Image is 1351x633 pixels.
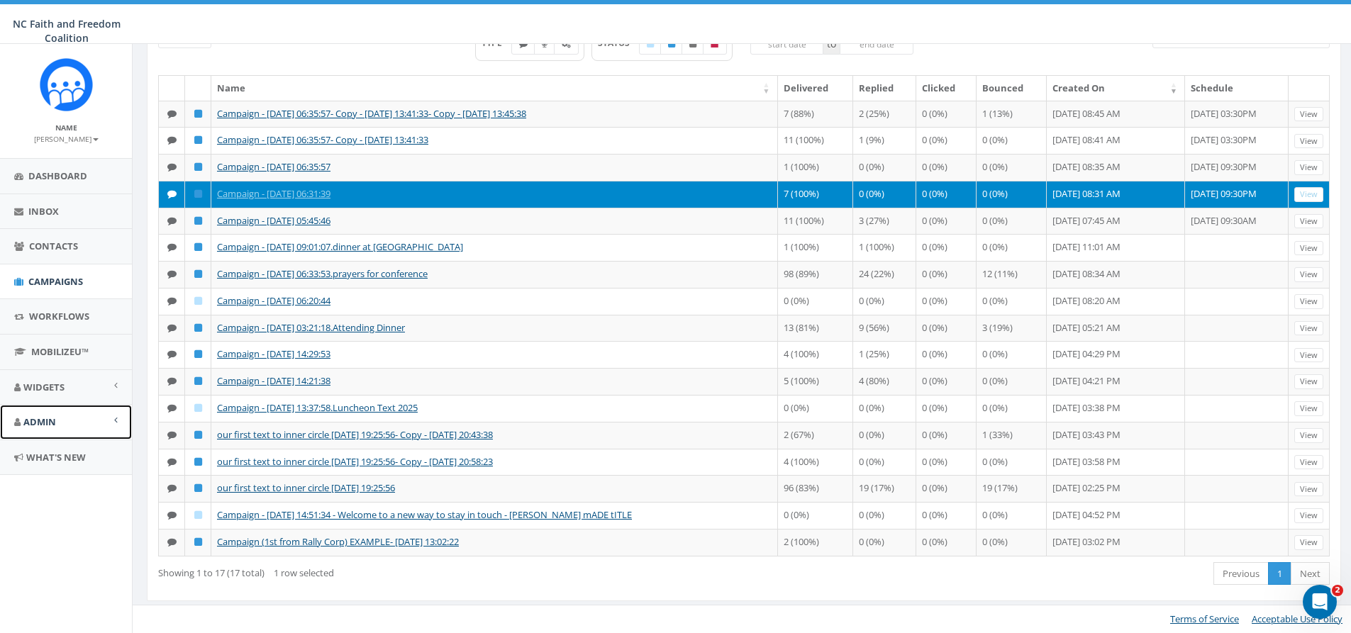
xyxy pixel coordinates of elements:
[167,269,177,279] i: Text SMS
[1294,374,1323,389] a: View
[1294,107,1323,122] a: View
[274,566,334,579] span: 1 row selected
[916,208,977,235] td: 0 (0%)
[916,449,977,476] td: 0 (0%)
[167,349,177,359] i: Text SMS
[217,455,493,468] a: our first text to inner circle [DATE] 19:25:56- Copy - [DATE] 20:58:23
[916,101,977,128] td: 0 (0%)
[217,347,330,360] a: Campaign - [DATE] 14:29:53
[1268,562,1291,586] a: 1
[1294,482,1323,497] a: View
[1294,134,1323,149] a: View
[916,261,977,288] td: 0 (0%)
[211,76,778,101] th: Name: activate to sort column ascending
[158,561,634,580] div: Showing 1 to 17 (17 total)
[778,368,853,395] td: 5 (100%)
[1047,101,1185,128] td: [DATE] 08:45 AM
[977,234,1047,261] td: 0 (0%)
[13,17,121,45] span: NC Faith and Freedom Coalition
[1047,341,1185,368] td: [DATE] 04:29 PM
[977,288,1047,315] td: 0 (0%)
[778,76,853,101] th: Delivered
[194,376,202,386] i: Published
[519,40,528,48] i: Text SMS
[977,315,1047,342] td: 3 (19%)
[1294,241,1323,256] a: View
[1047,234,1185,261] td: [DATE] 11:01 AM
[977,449,1047,476] td: 0 (0%)
[778,449,853,476] td: 4 (100%)
[1185,181,1289,208] td: [DATE] 09:30PM
[1294,321,1323,336] a: View
[1047,208,1185,235] td: [DATE] 07:45 AM
[40,58,93,111] img: Rally_Corp_Icon.png
[689,40,696,48] i: Unpublished
[534,33,555,55] label: Ringless Voice Mail
[853,127,916,154] td: 1 (9%)
[853,234,916,261] td: 1 (100%)
[1294,428,1323,443] a: View
[1170,612,1239,625] a: Terms of Service
[853,315,916,342] td: 9 (56%)
[194,109,202,118] i: Published
[853,449,916,476] td: 0 (0%)
[853,101,916,128] td: 2 (25%)
[1294,348,1323,363] a: View
[217,535,459,548] a: Campaign (1st from Rally Corp) EXAMPLE- [DATE] 13:02:22
[167,242,177,252] i: Text SMS
[977,181,1047,208] td: 0 (0%)
[1294,401,1323,416] a: View
[1047,288,1185,315] td: [DATE] 08:20 AM
[977,101,1047,128] td: 1 (13%)
[194,510,202,520] i: Draft
[1047,422,1185,449] td: [DATE] 03:43 PM
[554,33,579,55] label: Automated Message
[778,395,853,422] td: 0 (0%)
[217,160,330,173] a: Campaign - [DATE] 06:35:57
[1332,585,1343,596] span: 2
[1047,368,1185,395] td: [DATE] 04:21 PM
[916,475,977,502] td: 0 (0%)
[750,33,824,55] input: start date
[853,529,916,556] td: 0 (0%)
[977,529,1047,556] td: 0 (0%)
[217,374,330,387] a: Campaign - [DATE] 14:21:38
[639,33,662,55] label: Draft
[778,208,853,235] td: 11 (100%)
[1294,267,1323,282] a: View
[511,33,535,55] label: Text SMS
[778,127,853,154] td: 11 (100%)
[167,216,177,225] i: Text SMS
[1047,395,1185,422] td: [DATE] 03:38 PM
[1047,502,1185,529] td: [DATE] 04:52 PM
[916,368,977,395] td: 0 (0%)
[167,109,177,118] i: Text SMS
[853,288,916,315] td: 0 (0%)
[542,40,547,48] i: Ringless Voice Mail
[778,181,853,208] td: 7 (100%)
[1294,535,1323,550] a: View
[1185,76,1289,101] th: Schedule
[853,502,916,529] td: 0 (0%)
[28,275,83,288] span: Campaigns
[194,457,202,466] i: Published
[647,40,654,48] i: Draft
[977,368,1047,395] td: 0 (0%)
[703,33,727,55] label: Archived
[167,537,177,547] i: Text SMS
[1294,508,1323,523] a: View
[916,529,977,556] td: 0 (0%)
[1047,315,1185,342] td: [DATE] 05:21 AM
[1047,76,1185,101] th: Created On: activate to sort column ascending
[916,422,977,449] td: 0 (0%)
[1294,187,1323,202] a: View
[34,134,99,144] small: [PERSON_NAME]
[660,33,683,55] label: Published
[167,323,177,332] i: Text SMS
[217,508,632,521] a: Campaign - [DATE] 14:51:34 - Welcome to a new way to stay in touch - [PERSON_NAME] mADE tITLE
[853,261,916,288] td: 24 (22%)
[977,76,1047,101] th: Bounced
[1291,562,1330,586] a: Next
[778,475,853,502] td: 96 (83%)
[194,162,202,172] i: Published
